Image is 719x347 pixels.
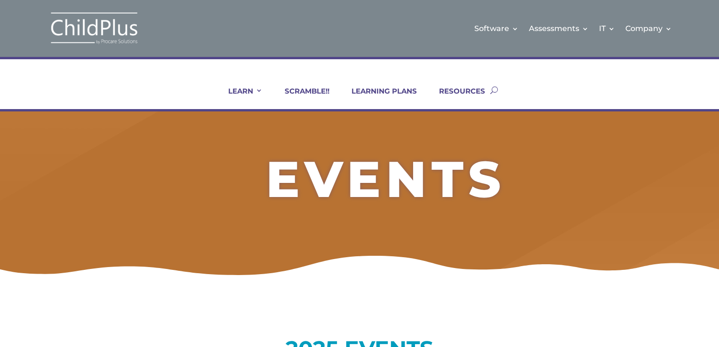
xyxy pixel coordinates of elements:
[427,87,485,109] a: RESOURCES
[474,9,519,47] a: Software
[529,9,589,47] a: Assessments
[85,154,687,209] h2: EVENTS
[273,87,329,109] a: SCRAMBLE!!
[216,87,263,109] a: LEARN
[599,9,615,47] a: IT
[625,9,672,47] a: Company
[340,87,417,109] a: LEARNING PLANS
